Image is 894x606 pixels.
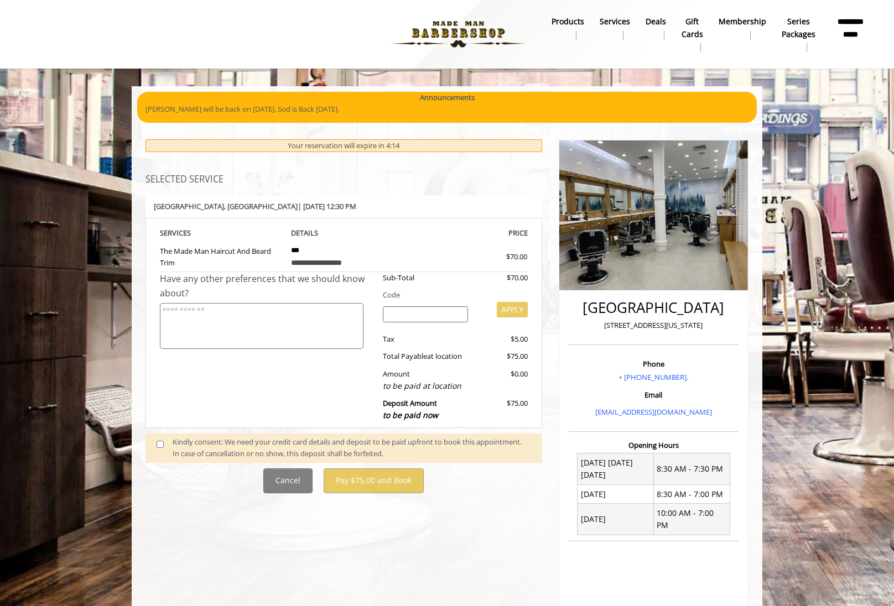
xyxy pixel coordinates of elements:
b: Series packages [782,15,815,40]
a: DealsDeals [638,14,674,43]
h3: SELECTED SERVICE [145,175,542,185]
p: [STREET_ADDRESS][US_STATE] [571,320,736,331]
h3: Phone [571,360,736,368]
button: Pay $75.00 and Book [324,468,424,493]
b: products [552,15,584,28]
div: Tax [375,333,477,345]
td: [DATE] [578,504,654,535]
p: [PERSON_NAME] will be back on [DATE]. Sod is Back [DATE]. [145,103,749,115]
td: [DATE] [578,485,654,504]
td: 10:00 AM - 7:00 PM [653,504,730,535]
b: Membership [719,15,766,28]
span: S [187,228,191,238]
a: [EMAIL_ADDRESS][DOMAIN_NAME] [595,407,712,417]
div: $5.00 [476,333,527,345]
a: ServicesServices [592,14,638,43]
b: [GEOGRAPHIC_DATA] | [DATE] 12:30 PM [154,201,356,211]
h3: Opening Hours [569,441,739,449]
div: Your reservation will expire in 4:14 [145,139,542,152]
b: Services [600,15,630,28]
button: Cancel [263,468,313,493]
th: PRICE [405,227,528,239]
div: Kindly consent: We need your credit card details and deposit to be paid upfront to book this appo... [173,436,531,459]
div: Sub-Total [375,272,477,284]
h3: Email [571,391,736,399]
div: $75.00 [476,398,527,421]
div: $75.00 [476,351,527,362]
b: Deals [646,15,666,28]
a: MembershipMembership [711,14,774,43]
a: Productsproducts [544,14,592,43]
td: 8:30 AM - 7:00 PM [653,485,730,504]
span: at location [427,351,462,361]
th: DETAILS [283,227,406,239]
div: $70.00 [466,251,527,263]
button: APPLY [497,302,528,317]
span: , [GEOGRAPHIC_DATA] [224,201,298,211]
div: $70.00 [476,272,527,284]
td: The Made Man Haircut And Beard Trim [160,239,283,272]
a: Gift cardsgift cards [674,14,711,55]
td: 8:30 AM - 7:30 PM [653,453,730,485]
div: to be paid at location [383,380,469,392]
span: to be paid now [383,410,438,420]
a: Series packagesSeries packages [774,14,823,55]
div: Amount [375,368,477,392]
th: SERVICE [160,227,283,239]
h2: [GEOGRAPHIC_DATA] [571,300,736,316]
div: Have any other preferences that we should know about? [160,272,375,300]
a: + [PHONE_NUMBER]. [618,372,688,382]
div: Total Payable [375,351,477,362]
img: Made Man Barbershop logo [382,4,534,65]
b: Deposit Amount [383,398,438,420]
div: $0.00 [476,368,527,392]
b: gift cards [682,15,703,40]
div: Code [375,289,528,301]
b: Announcements [420,92,475,103]
td: [DATE] [DATE] [DATE] [578,453,654,485]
